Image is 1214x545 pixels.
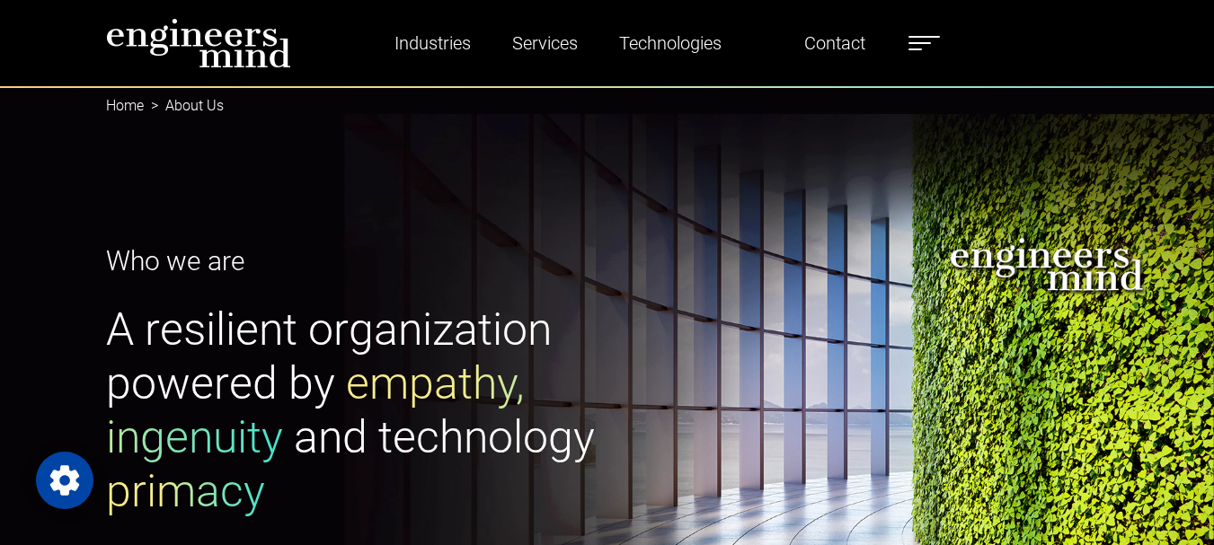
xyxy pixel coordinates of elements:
span: empathy, ingenuity [106,357,525,463]
a: Contact [797,22,873,64]
h1: A resilient organization powered by and technology [106,303,597,518]
span: primacy [106,465,265,517]
a: Technologies [612,22,729,64]
li: About Us [144,95,224,117]
img: logo [106,18,291,68]
a: Industries [387,22,478,64]
a: Home [106,97,144,114]
p: Who we are [106,241,597,281]
nav: breadcrumb [106,86,1109,126]
a: Services [505,22,585,64]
